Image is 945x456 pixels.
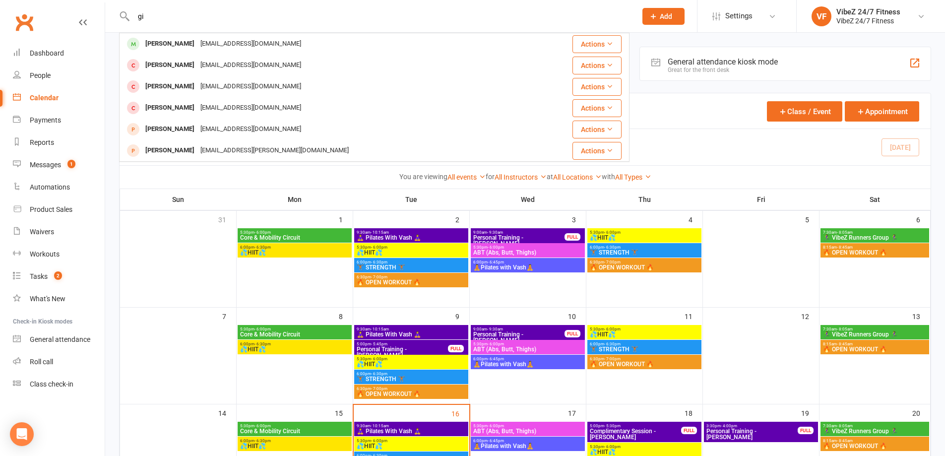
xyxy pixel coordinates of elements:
span: 5:30pm [356,357,466,361]
span: 💦HIIT💦 [589,449,699,455]
span: 8:15am [822,439,927,443]
span: 5:30pm [240,230,350,235]
div: 14 [218,404,236,421]
a: What's New [13,288,105,310]
span: - 5:45pm [371,342,387,346]
span: - 6:30pm [254,342,271,346]
div: 18 [685,404,702,421]
span: 💦HIIT💦 [240,250,350,256]
div: Great for the front desk [668,66,778,73]
div: 3 [572,211,586,227]
span: 5:30pm [356,245,466,250]
span: Core & Mobility Circuit [240,235,350,241]
span: 7:30am [822,327,927,331]
span: 5:00pm [589,424,682,428]
span: - 6:00pm [254,230,271,235]
th: Sun [120,189,237,210]
span: - 10:15am [371,424,389,428]
div: 10 [568,308,586,324]
span: - 6:30pm [604,342,621,346]
strong: at [547,173,553,181]
span: 6:00pm [473,439,583,443]
span: Add [660,12,672,20]
span: 5:30pm [240,424,350,428]
span: - 6:00pm [488,424,504,428]
button: Actions [572,142,622,160]
div: VibeZ 24/7 Fitness [836,7,900,16]
button: Actions [572,99,622,117]
span: - 7:00pm [371,387,387,391]
button: Appointment [845,101,919,122]
span: 🧘Pilates with Vash🧘 [473,443,583,449]
div: [PERSON_NAME] [142,37,197,51]
button: Actions [572,57,622,74]
div: General attendance kiosk mode [668,57,778,66]
span: 8:15am [822,342,927,346]
div: 2 [455,211,469,227]
span: - 6:00pm [371,439,387,443]
span: 7:30am [822,230,927,235]
span: - 6:00pm [254,327,271,331]
a: Clubworx [12,10,37,35]
span: 6:00pm [473,357,583,361]
span: - 4:00pm [721,424,737,428]
div: Messages [30,161,61,169]
span: 🏃‍♀️ VibeZ Runners Group 🏃‍♀️ [822,235,927,241]
span: 9:30am [356,230,466,235]
th: Sat [819,189,931,210]
span: - 7:00pm [371,275,387,279]
span: 🏋🏽 STRENGTH 🏋🏽 [589,346,699,352]
span: 9:00am [473,230,565,235]
a: Calendar [13,87,105,109]
span: - 8:05am [837,230,853,235]
span: 7:30am [822,424,927,428]
span: 🔥 OPEN WORKOUT 🔥 [356,391,466,397]
span: 5:30pm [473,245,583,250]
span: 🏋🏽 STRENGTH 🏋🏽 [589,250,699,256]
div: [PERSON_NAME] [142,143,197,158]
div: Calendar [30,94,59,102]
span: ABT (Abs, Butt, Thighs) [473,250,583,256]
a: General attendance kiosk mode [13,328,105,351]
span: 🧘‍♀️ Pilates With Vash 🧘‍♀️ [356,235,466,241]
div: General attendance [30,335,90,343]
div: [EMAIL_ADDRESS][DOMAIN_NAME] [197,37,304,51]
div: Open Intercom Messenger [10,422,34,446]
a: Tasks 2 [13,265,105,288]
div: Tasks [30,272,48,280]
span: 6:00pm [589,245,699,250]
a: Reports [13,131,105,154]
a: All Types [615,173,651,181]
span: - 6:30pm [371,372,387,376]
div: What's New [30,295,65,303]
div: 4 [689,211,702,227]
div: Automations [30,183,70,191]
a: Roll call [13,351,105,373]
div: 1 [339,211,353,227]
button: Actions [572,78,622,96]
a: Dashboard [13,42,105,65]
span: - 6:30pm [254,245,271,250]
span: - 9:30am [487,230,503,235]
span: - 8:05am [837,424,853,428]
span: - 6:45pm [488,260,504,264]
strong: for [486,173,495,181]
span: - 6:45pm [488,357,504,361]
span: - 8:45am [837,342,853,346]
div: 13 [912,308,930,324]
span: - 6:00pm [604,327,621,331]
span: 6:00pm [240,439,350,443]
span: 💦HIIT💦 [589,235,699,241]
a: Workouts [13,243,105,265]
div: VF [812,6,831,26]
div: Reports [30,138,54,146]
span: - 6:30pm [604,245,621,250]
span: 3:30pm [706,424,798,428]
div: [PERSON_NAME] [142,122,197,136]
span: - 7:00pm [604,357,621,361]
div: 8 [339,308,353,324]
div: 31 [218,211,236,227]
button: Add [642,8,685,25]
span: 6:30pm [356,275,466,279]
a: People [13,65,105,87]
